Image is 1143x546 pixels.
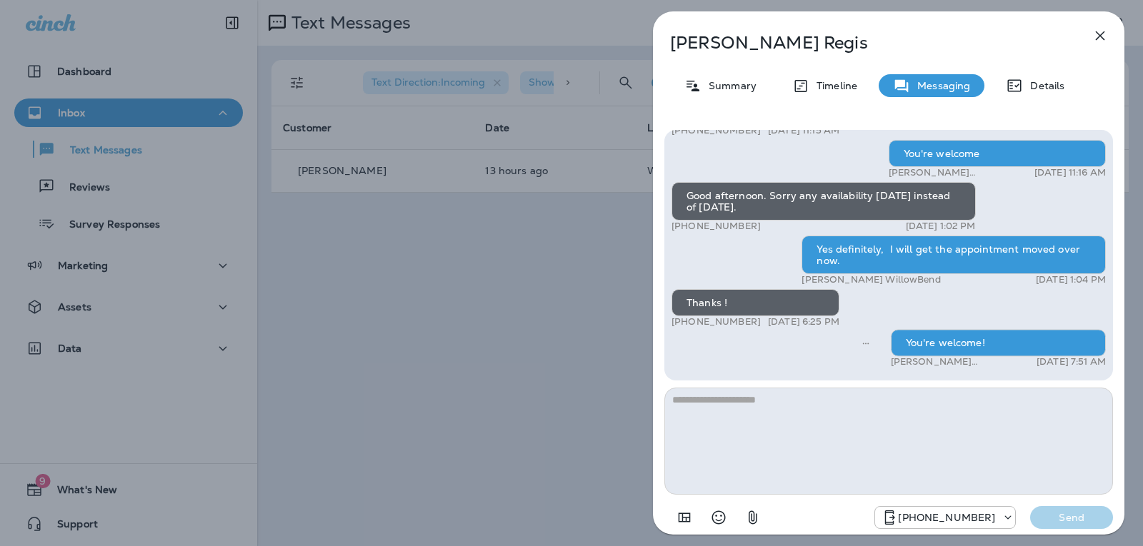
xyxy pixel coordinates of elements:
div: You're welcome [889,140,1106,167]
div: Good afternoon. Sorry any availability [DATE] instead of [DATE]. [672,182,976,221]
button: Select an emoji [704,503,733,532]
p: [PERSON_NAME] WillowBend [889,167,1019,178]
p: [DATE] 11:16 AM [1034,167,1106,178]
p: [DATE] 1:04 PM [1036,274,1106,285]
p: [DATE] 7:51 AM [1037,356,1106,368]
p: [PHONE_NUMBER] [672,125,761,136]
p: Details [1023,80,1064,91]
div: Yes definitely, I will get the appointment moved over now. [802,236,1106,274]
button: Add in a premade template [670,503,699,532]
p: Timeline [809,80,857,91]
p: [PHONE_NUMBER] [672,316,761,328]
p: Summary [702,80,757,91]
div: You're welcome! [891,329,1106,356]
p: [DATE] 11:15 AM [768,125,839,136]
p: [PHONE_NUMBER] [898,512,995,523]
p: [PERSON_NAME] WillowBend [802,274,940,285]
p: [PERSON_NAME] Regis [670,33,1060,53]
p: [DATE] 1:02 PM [906,221,976,232]
div: Thanks ! [672,289,839,316]
p: [PERSON_NAME] WillowBend [891,356,1020,368]
p: [PHONE_NUMBER] [672,221,761,232]
p: Messaging [910,80,970,91]
div: +1 (813) 497-4455 [875,509,1015,526]
span: Sent [862,335,869,348]
p: [DATE] 6:25 PM [768,316,839,328]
